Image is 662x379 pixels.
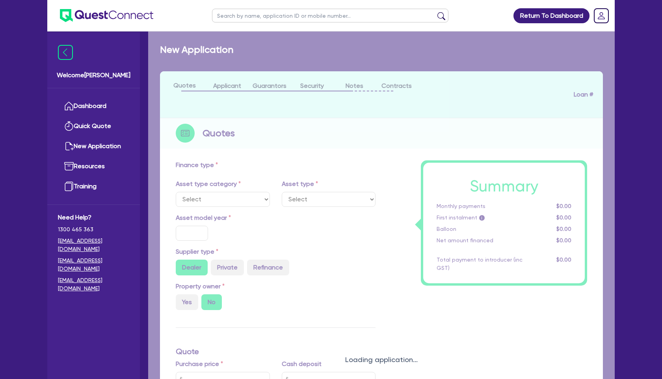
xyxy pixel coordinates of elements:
[513,8,589,23] a: Return To Dashboard
[58,156,129,176] a: Resources
[64,162,74,171] img: resources
[64,182,74,191] img: training
[64,121,74,131] img: quick-quote
[212,9,448,22] input: Search by name, application ID or mobile number...
[58,225,129,234] span: 1300 465 363
[58,237,129,253] a: [EMAIL_ADDRESS][DOMAIN_NAME]
[591,6,612,26] a: Dropdown toggle
[58,45,73,60] img: icon-menu-close
[57,71,130,80] span: Welcome [PERSON_NAME]
[148,354,615,365] div: Loading application...
[58,116,129,136] a: Quick Quote
[58,276,129,293] a: [EMAIL_ADDRESS][DOMAIN_NAME]
[58,256,129,273] a: [EMAIL_ADDRESS][DOMAIN_NAME]
[58,213,129,222] span: Need Help?
[58,176,129,197] a: Training
[64,141,74,151] img: new-application
[58,96,129,116] a: Dashboard
[60,9,153,22] img: quest-connect-logo-blue
[58,136,129,156] a: New Application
